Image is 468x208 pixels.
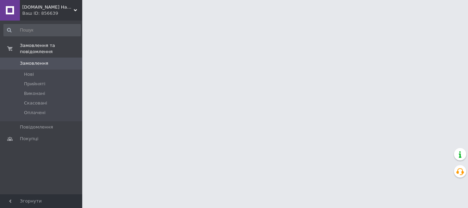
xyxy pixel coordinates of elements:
span: Оплачені [24,110,46,116]
span: Покупці [20,136,38,142]
input: Пошук [3,24,81,36]
span: Повідомлення [20,124,53,130]
div: Ваш ID: 856639 [22,10,82,16]
span: Замовлення [20,60,48,66]
span: Japan.ua Найкраще з Японії [22,4,74,10]
span: Виконані [24,90,45,97]
span: Прийняті [24,81,45,87]
span: Нові [24,71,34,77]
span: Замовлення та повідомлення [20,42,82,55]
span: Скасовані [24,100,47,106]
